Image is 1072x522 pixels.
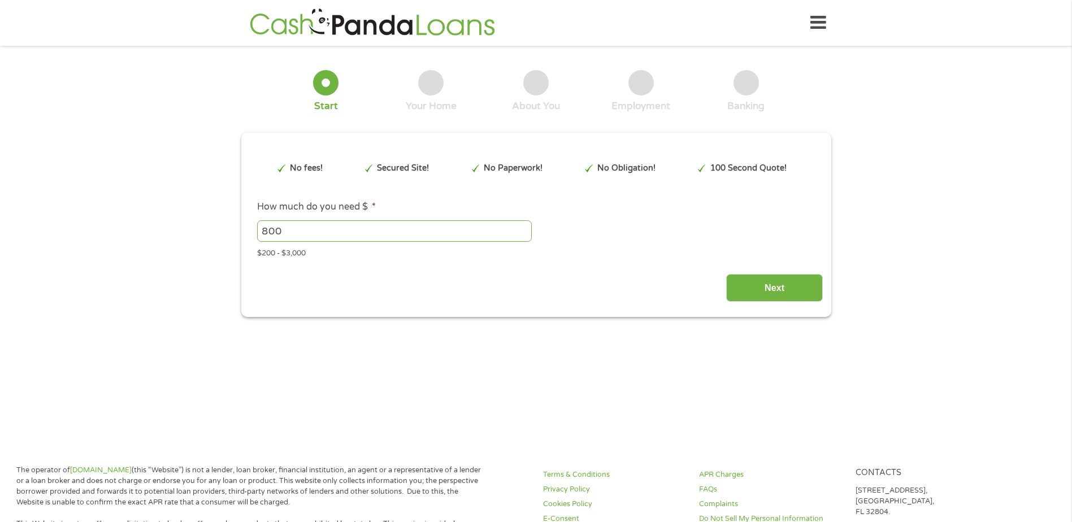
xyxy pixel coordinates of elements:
[406,100,457,112] div: Your Home
[543,484,685,495] a: Privacy Policy
[257,201,376,213] label: How much do you need $
[484,162,542,175] p: No Paperwork!
[699,484,841,495] a: FAQs
[16,465,485,508] p: The operator of (this “Website”) is not a lender, loan broker, financial institution, an agent or...
[611,100,670,112] div: Employment
[314,100,338,112] div: Start
[246,7,498,39] img: GetLoanNow Logo
[597,162,656,175] p: No Obligation!
[699,469,841,480] a: APR Charges
[70,466,132,475] a: [DOMAIN_NAME]
[512,100,560,112] div: About You
[290,162,323,175] p: No fees!
[699,499,841,510] a: Complaints
[543,469,685,480] a: Terms & Conditions
[856,468,998,478] h4: Contacts
[727,100,765,112] div: Banking
[726,274,823,302] input: Next
[543,499,685,510] a: Cookies Policy
[710,162,787,175] p: 100 Second Quote!
[257,244,814,259] div: $200 - $3,000
[856,485,998,517] p: [STREET_ADDRESS], [GEOGRAPHIC_DATA], FL 32804.
[377,162,429,175] p: Secured Site!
